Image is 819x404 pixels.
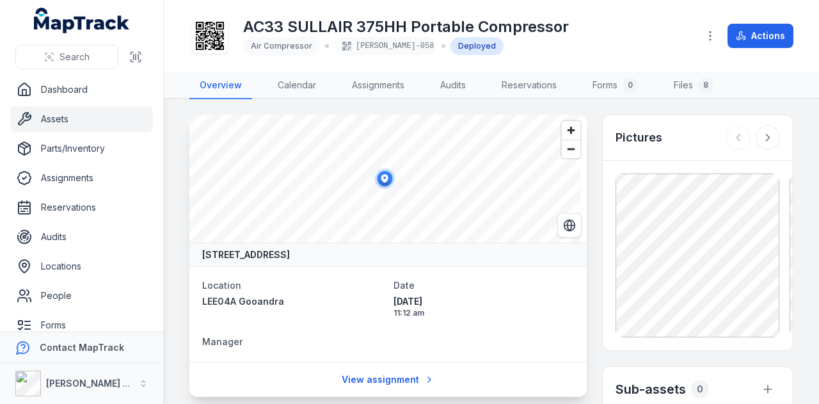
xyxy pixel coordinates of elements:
button: Zoom in [562,121,580,140]
h2: Sub-assets [616,380,686,398]
a: Audits [10,224,153,250]
a: Reservations [491,72,567,99]
button: Zoom out [562,140,580,158]
h3: Pictures [616,129,662,147]
span: LEE04A Gooandra [202,296,284,307]
span: Search [60,51,90,63]
a: LEE04A Gooandra [202,295,383,308]
button: Switch to Satellite View [557,213,582,238]
canvas: Map [189,115,580,243]
button: Actions [728,24,793,48]
a: View assignment [333,368,443,392]
a: People [10,283,153,309]
span: Manager [202,336,243,347]
span: Date [394,280,415,291]
a: Dashboard [10,77,153,102]
strong: Contact MapTrack [40,342,124,353]
div: 0 [691,380,709,398]
a: Parts/Inventory [10,136,153,161]
div: Deployed [450,37,504,55]
span: Air Compressor [251,41,312,51]
h1: AC33 SULLAIR 375HH Portable Compressor [243,17,569,37]
a: Forms0 [582,72,648,99]
strong: [STREET_ADDRESS] [202,248,290,261]
a: Assets [10,106,153,132]
a: Forms [10,312,153,338]
span: [DATE] [394,295,575,308]
a: Audits [430,72,476,99]
a: Locations [10,254,153,279]
span: 11:12 am [394,308,575,318]
span: Location [202,280,241,291]
div: 8 [698,77,713,93]
time: 03/06/2025, 11:12:55 am [394,295,575,318]
a: Overview [189,72,252,99]
a: Assignments [10,165,153,191]
a: Assignments [342,72,415,99]
a: Calendar [267,72,326,99]
div: 0 [623,77,638,93]
strong: [PERSON_NAME] Group [46,378,151,389]
button: Search [15,45,118,69]
a: Files8 [664,72,724,99]
div: [PERSON_NAME]-058 [334,37,436,55]
a: Reservations [10,195,153,220]
a: MapTrack [34,8,130,33]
